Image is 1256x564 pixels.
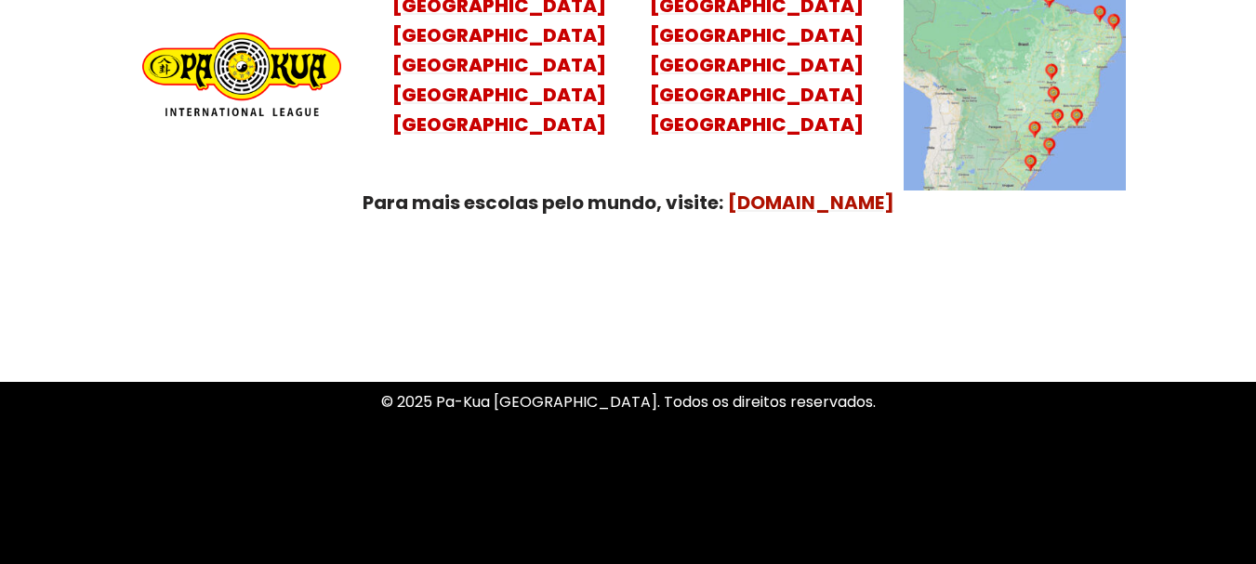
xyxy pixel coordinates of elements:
mark: [GEOGRAPHIC_DATA] [GEOGRAPHIC_DATA] [GEOGRAPHIC_DATA] [GEOGRAPHIC_DATA] [392,22,606,138]
p: © 2025 Pa-Kua [GEOGRAPHIC_DATA]. Todos os direitos reservados. [99,389,1158,414]
mark: [GEOGRAPHIC_DATA] [GEOGRAPHIC_DATA] [GEOGRAPHIC_DATA] [650,52,864,138]
strong: Para mais escolas pelo mundo, visite: [363,190,723,216]
a: [DOMAIN_NAME] [728,190,894,216]
a: Política de Privacidade [545,469,711,491]
p: Uma Escola de conhecimentos orientais para toda a família. Foco, habilidade concentração, conquis... [99,307,1158,357]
